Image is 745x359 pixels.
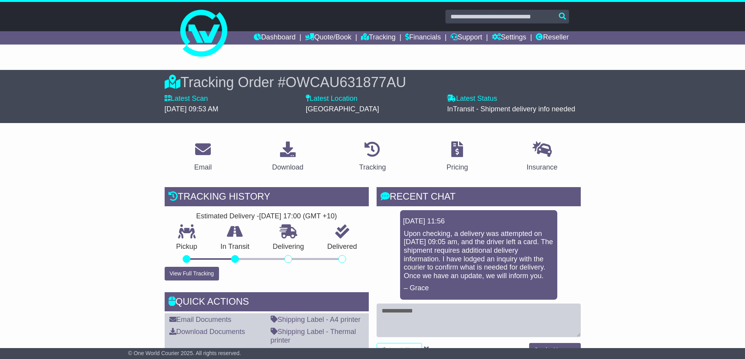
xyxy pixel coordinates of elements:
a: Download Documents [169,328,245,336]
label: Latest Scan [165,95,208,103]
div: RECENT CHAT [377,187,581,208]
span: OWCAU631877AU [285,74,406,90]
a: Settings [492,31,526,45]
div: Email [194,162,212,173]
a: Insurance [522,139,563,175]
span: [DATE] 09:53 AM [165,105,219,113]
div: Tracking Order # [165,74,581,91]
p: Delivered [316,243,369,251]
p: – Grace [404,284,553,293]
a: Email [189,139,217,175]
a: Download [267,139,309,175]
a: Reseller [536,31,569,45]
p: Upon checking, a delivery was attempted on [DATE] 09:05 am, and the driver left a card. The shipm... [404,230,553,280]
div: Insurance [527,162,558,173]
a: Quote/Book [305,31,351,45]
div: Estimated Delivery - [165,212,369,221]
a: Shipping Label - Thermal printer [271,328,356,344]
a: Email Documents [169,316,232,323]
span: [GEOGRAPHIC_DATA] [306,105,379,113]
button: View Full Tracking [165,267,219,280]
span: InTransit - Shipment delivery info needed [447,105,575,113]
div: Pricing [447,162,468,173]
a: Dashboard [254,31,296,45]
div: [DATE] 11:56 [403,217,554,226]
div: Quick Actions [165,292,369,313]
a: Shipping Label - A4 printer [271,316,361,323]
div: Tracking history [165,187,369,208]
a: Support [451,31,482,45]
a: Tracking [354,139,391,175]
label: Latest Status [447,95,497,103]
a: Financials [405,31,441,45]
p: Pickup [165,243,209,251]
a: Pricing [442,139,473,175]
div: Download [272,162,303,173]
p: In Transit [209,243,261,251]
button: Send a Message [529,343,580,357]
label: Latest Location [306,95,357,103]
div: [DATE] 17:00 (GMT +10) [259,212,337,221]
span: © One World Courier 2025. All rights reserved. [128,350,241,356]
div: Tracking [359,162,386,173]
a: Tracking [361,31,395,45]
p: Delivering [261,243,316,251]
